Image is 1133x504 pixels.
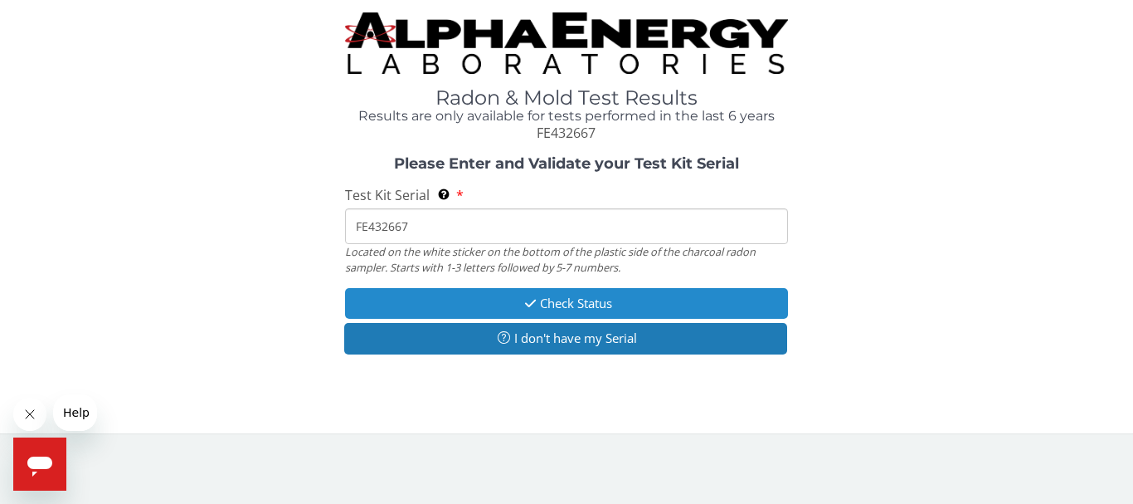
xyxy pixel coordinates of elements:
strong: Please Enter and Validate your Test Kit Serial [394,154,739,173]
iframe: Message from company [53,394,97,431]
h4: Results are only available for tests performed in the last 6 years [345,109,788,124]
span: FE432667 [537,124,596,142]
button: Check Status [345,288,788,319]
h1: Radon & Mold Test Results [345,87,788,109]
div: Located on the white sticker on the bottom of the plastic side of the charcoal radon sampler. Sta... [345,244,788,275]
iframe: Button to launch messaging window [13,438,66,491]
img: TightCrop.jpg [345,12,788,74]
iframe: Close message [13,398,46,431]
button: I don't have my Serial [344,323,787,354]
span: Test Kit Serial [345,186,430,204]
